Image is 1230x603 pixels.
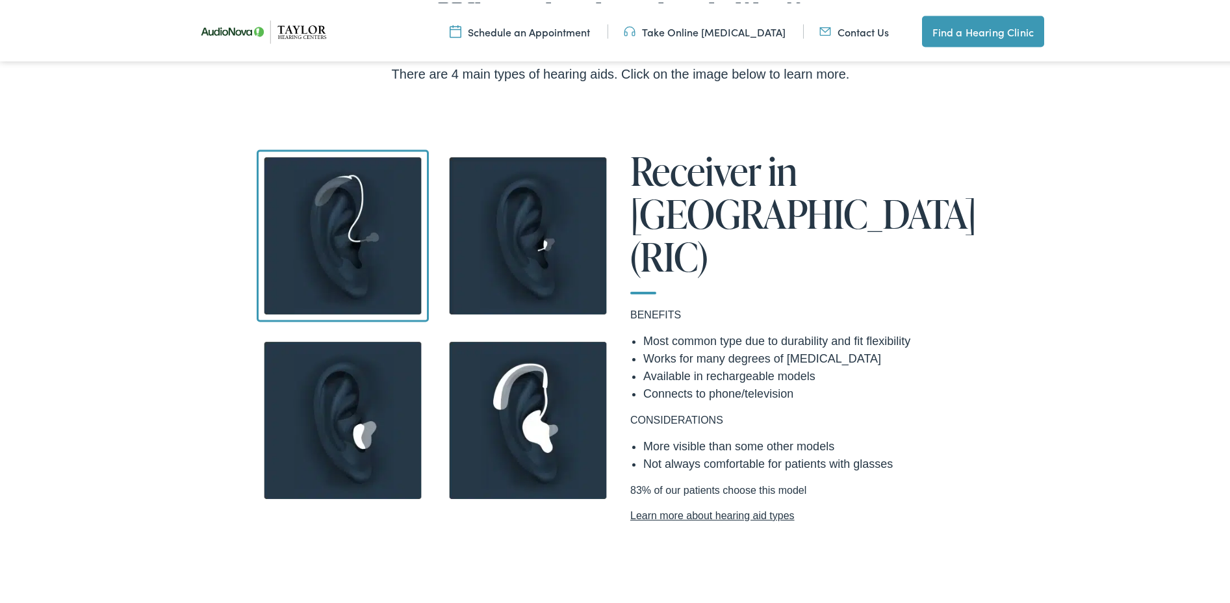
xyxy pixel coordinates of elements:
img: utility icon [624,21,635,36]
p: 83% of our patients choose this model [630,480,981,521]
li: Not always comfortable for patients with glasses [643,453,981,470]
a: Schedule an Appointment [450,21,590,36]
li: Most common type due to durability and fit flexibility [643,330,981,348]
a: Learn more about hearing aid types [630,506,981,521]
p: BENEFITS [630,305,981,320]
li: Works for many degrees of [MEDICAL_DATA] [643,348,981,365]
img: utility icon [450,21,461,36]
li: More visible than some other models [643,435,981,453]
h1: Receiver in [GEOGRAPHIC_DATA] (RIC) [630,147,981,292]
a: Find a Hearing Clinic [922,13,1044,44]
div: There are 4 main types of hearing aids. Click on the image below to learn more. [49,61,1191,82]
p: CONSIDERATIONS [630,410,981,426]
a: Contact Us [819,21,889,36]
a: Take Online [MEDICAL_DATA] [624,21,786,36]
li: Available in rechargeable models [643,365,981,383]
li: Connects to phone/television [643,383,981,400]
img: utility icon [819,21,831,36]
